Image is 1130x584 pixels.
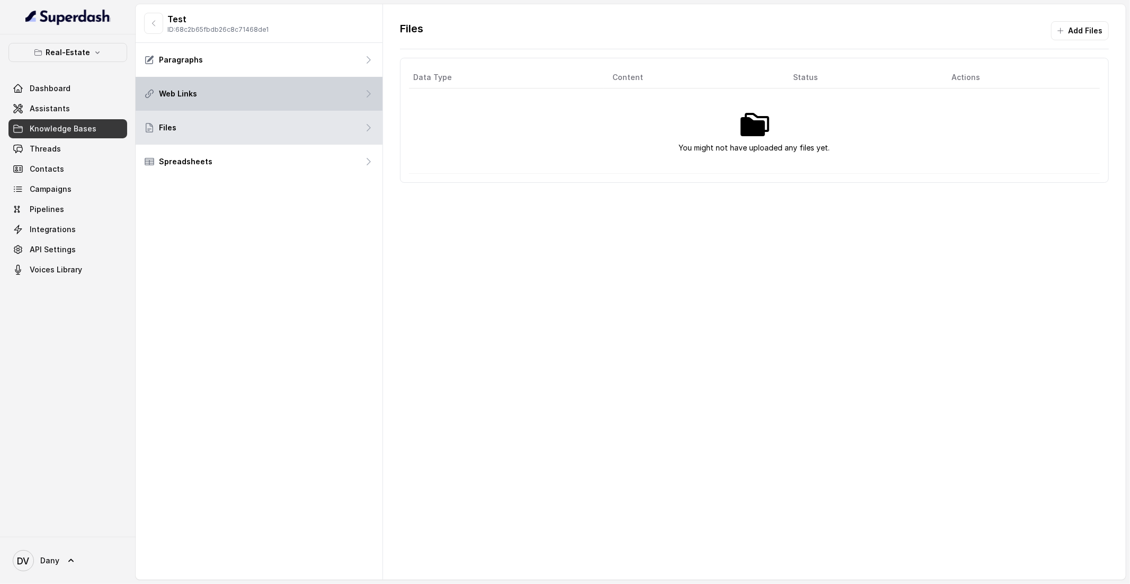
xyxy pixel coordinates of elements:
a: Dashboard [8,79,127,98]
a: API Settings [8,240,127,259]
th: Data Type [409,67,604,89]
span: Assistants [30,103,70,114]
span: Threads [30,144,61,154]
a: Integrations [8,220,127,239]
span: Campaigns [30,184,72,194]
p: Files [159,122,176,133]
p: Real-Estate [46,46,90,59]
th: Content [604,67,785,89]
span: Dany [40,555,59,566]
p: Spreadsheets [159,156,212,167]
a: Knowledge Bases [8,119,127,138]
th: Status [785,67,943,89]
p: Web Links [159,89,197,99]
text: DV [17,555,30,567]
span: Pipelines [30,204,64,215]
span: Contacts [30,164,64,174]
a: Voices Library [8,260,127,279]
span: API Settings [30,244,76,255]
p: ID: 68c2b65fbdb26c8c71468de1 [167,25,269,34]
th: Actions [943,67,1100,89]
p: Paragraphs [159,55,203,65]
p: Test [167,13,269,25]
a: Dany [8,546,127,576]
span: Voices Library [30,264,82,275]
img: No files [737,108,771,141]
p: You might not have uploaded any files yet. [679,141,830,154]
p: Files [400,21,423,40]
button: Real-Estate [8,43,127,62]
a: Contacts [8,160,127,179]
a: Assistants [8,99,127,118]
a: Threads [8,139,127,158]
span: Integrations [30,224,76,235]
a: Campaigns [8,180,127,199]
span: Dashboard [30,83,70,94]
img: light.svg [25,8,111,25]
span: Knowledge Bases [30,123,96,134]
a: Pipelines [8,200,127,219]
button: Add Files [1051,21,1109,40]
